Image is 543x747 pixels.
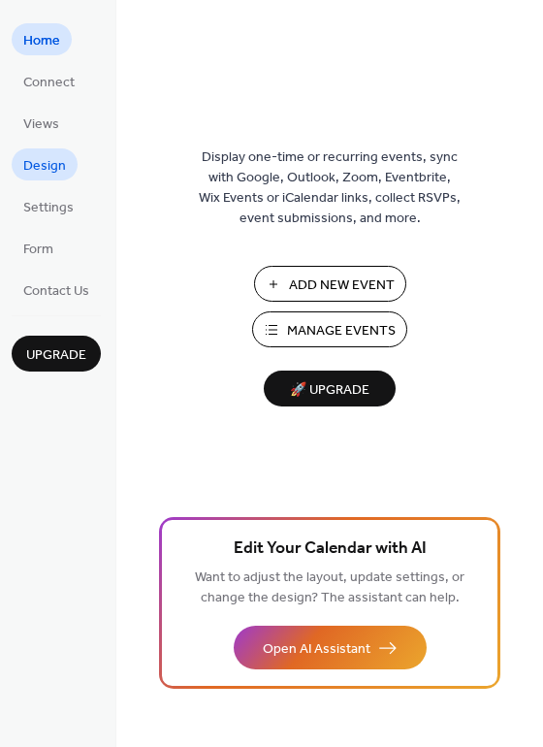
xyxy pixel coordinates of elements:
span: Views [23,114,59,135]
a: Connect [12,65,86,97]
a: Form [12,232,65,264]
a: Home [12,23,72,55]
span: Display one-time or recurring events, sync with Google, Outlook, Zoom, Eventbrite, Wix Events or ... [199,147,461,229]
a: Settings [12,190,85,222]
button: Manage Events [252,311,407,347]
span: Settings [23,198,74,218]
span: Add New Event [289,276,395,296]
span: Edit Your Calendar with AI [234,536,427,563]
span: Upgrade [26,345,86,366]
button: Add New Event [254,266,406,302]
span: Open AI Assistant [263,639,370,660]
span: Connect [23,73,75,93]
a: Design [12,148,78,180]
button: Upgrade [12,336,101,372]
span: Manage Events [287,321,396,341]
button: 🚀 Upgrade [264,371,396,406]
span: Design [23,156,66,177]
span: 🚀 Upgrade [275,377,384,404]
span: Form [23,240,53,260]
a: Views [12,107,71,139]
span: Want to adjust the layout, update settings, or change the design? The assistant can help. [195,565,464,611]
span: Contact Us [23,281,89,302]
a: Contact Us [12,274,101,306]
span: Home [23,31,60,51]
button: Open AI Assistant [234,626,427,669]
